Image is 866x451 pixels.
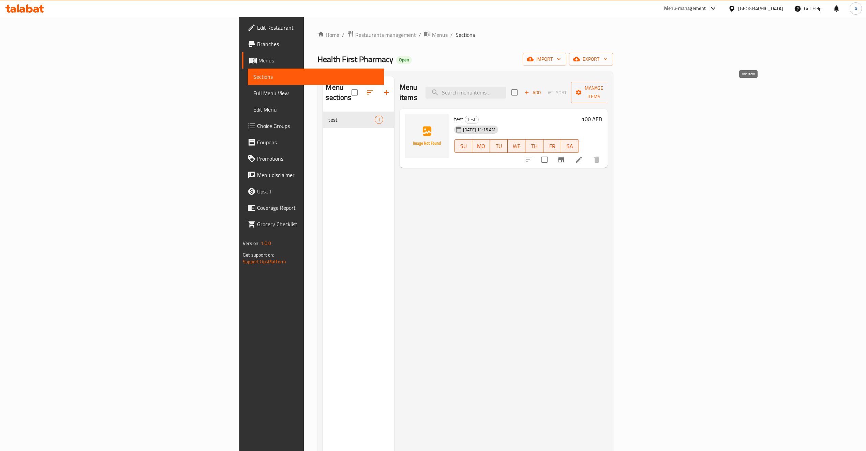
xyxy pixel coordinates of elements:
[405,114,449,158] img: test
[328,116,374,124] span: test
[574,55,608,63] span: export
[528,141,540,151] span: TH
[253,89,378,97] span: Full Menu View
[564,141,576,151] span: SA
[510,141,523,151] span: WE
[522,87,543,98] button: Add
[396,56,412,64] div: Open
[523,53,566,66] button: import
[257,171,378,179] span: Menu disclaimer
[248,101,384,118] a: Edit Menu
[258,56,378,64] span: Menus
[507,85,522,100] span: Select section
[523,89,542,97] span: Add
[257,24,378,32] span: Edit Restaurant
[257,155,378,163] span: Promotions
[347,85,362,100] span: Select all sections
[664,4,706,13] div: Menu-management
[561,139,579,153] button: SA
[378,84,394,101] button: Add section
[375,117,383,123] span: 1
[588,151,605,168] button: delete
[242,216,384,232] a: Grocery Checklist
[243,239,259,248] span: Version:
[528,55,561,63] span: import
[454,114,463,124] span: test
[242,19,384,36] a: Edit Restaurant
[317,30,613,39] nav: breadcrumb
[242,183,384,200] a: Upsell
[242,118,384,134] a: Choice Groups
[253,105,378,114] span: Edit Menu
[543,87,571,98] span: Select section first
[375,116,383,124] div: items
[493,141,505,151] span: TU
[457,141,469,151] span: SU
[569,53,613,66] button: export
[355,31,416,39] span: Restaurants management
[575,156,583,164] a: Edit menu item
[242,200,384,216] a: Coverage Report
[537,152,552,167] span: Select to update
[450,31,453,39] li: /
[261,239,271,248] span: 1.0.0
[571,82,617,103] button: Manage items
[432,31,448,39] span: Menus
[424,30,448,39] a: Menus
[577,84,611,101] span: Manage items
[854,5,857,12] span: A
[425,87,506,99] input: search
[242,150,384,167] a: Promotions
[243,257,286,266] a: Support.OpsPlatform
[543,139,561,153] button: FR
[419,31,421,39] li: /
[465,116,479,124] div: test
[362,84,378,101] span: Sort sections
[456,31,475,39] span: Sections
[248,69,384,85] a: Sections
[242,167,384,183] a: Menu disclaimer
[525,139,543,153] button: TH
[396,57,412,63] span: Open
[475,141,487,151] span: MO
[242,134,384,150] a: Coupons
[738,5,783,12] div: [GEOGRAPHIC_DATA]
[242,36,384,52] a: Branches
[257,187,378,195] span: Upsell
[454,139,472,153] button: SU
[400,82,417,103] h2: Menu items
[257,40,378,48] span: Branches
[582,114,602,124] h6: 100 AED
[323,109,394,131] nav: Menu sections
[490,139,508,153] button: TU
[253,73,378,81] span: Sections
[472,139,490,153] button: MO
[508,139,525,153] button: WE
[546,141,558,151] span: FR
[243,250,274,259] span: Get support on:
[465,116,478,123] span: test
[257,204,378,212] span: Coverage Report
[248,85,384,101] a: Full Menu View
[257,138,378,146] span: Coupons
[257,122,378,130] span: Choice Groups
[323,112,394,128] div: test1
[242,52,384,69] a: Menus
[257,220,378,228] span: Grocery Checklist
[460,127,498,133] span: [DATE] 11:15 AM
[553,151,569,168] button: Branch-specific-item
